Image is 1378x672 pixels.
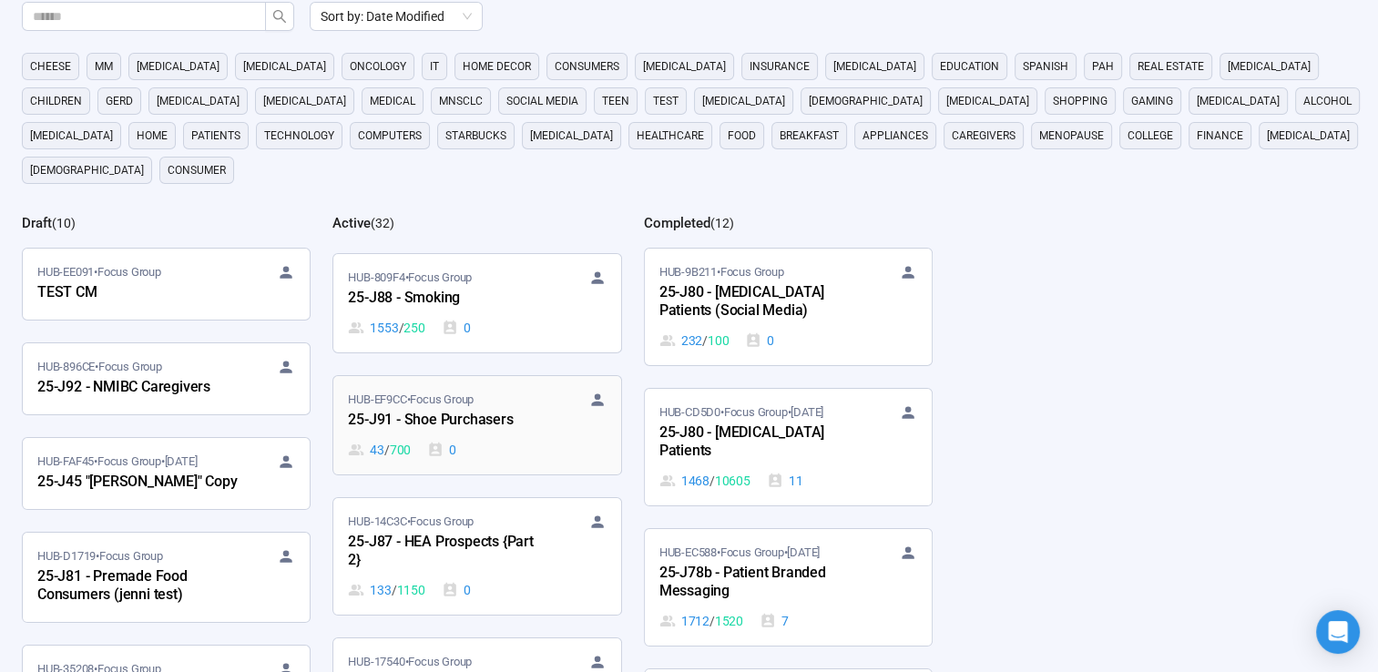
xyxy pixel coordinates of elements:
[442,318,471,338] div: 0
[659,263,784,281] span: HUB-9B211 • Focus Group
[23,533,310,622] a: HUB-D1719•Focus Group25-J81 - Premade Food Consumers (jenni test)
[370,92,415,110] span: medical
[427,440,456,460] div: 0
[37,281,238,305] div: TEST CM
[780,127,839,145] span: breakfast
[702,92,785,110] span: [MEDICAL_DATA]
[506,92,578,110] span: social media
[1138,57,1204,76] span: real estate
[37,453,197,471] span: HUB-FAF45 • Focus Group •
[952,127,1016,145] span: caregivers
[1131,92,1173,110] span: gaming
[715,611,743,631] span: 1520
[1039,127,1104,145] span: menopause
[333,498,620,615] a: HUB-14C3C•Focus Group25-J87 - HEA Prospects {Part 2}133 / 11500
[645,389,932,505] a: HUB-CD5D0•Focus Group•[DATE]25-J80 - [MEDICAL_DATA] Patients1468 / 1060511
[1053,92,1108,110] span: shopping
[530,127,613,145] span: [MEDICAL_DATA]
[555,57,619,76] span: consumers
[430,57,439,76] span: it
[30,92,82,110] span: children
[659,611,743,631] div: 1712
[1267,127,1350,145] span: [MEDICAL_DATA]
[787,545,820,559] time: [DATE]
[37,565,238,607] div: 25-J81 - Premade Food Consumers (jenni test)
[791,405,823,419] time: [DATE]
[659,562,860,604] div: 25-J78b - Patient Branded Messaging
[137,57,219,76] span: [MEDICAL_DATA]
[728,127,756,145] span: Food
[157,92,240,110] span: [MEDICAL_DATA]
[1197,92,1280,110] span: [MEDICAL_DATA]
[709,471,715,491] span: /
[1197,127,1243,145] span: finance
[348,409,548,433] div: 25-J91 - Shoe Purchasers
[37,358,162,376] span: HUB-896CE • Focus Group
[390,440,411,460] span: 700
[348,580,424,600] div: 133
[106,92,133,110] span: GERD
[264,127,334,145] span: technology
[745,331,774,351] div: 0
[265,2,294,31] button: search
[645,529,932,646] a: HUB-EC588•Focus Group•[DATE]25-J78b - Patient Branded Messaging1712 / 15207
[767,471,803,491] div: 11
[332,215,371,231] h2: Active
[863,127,928,145] span: appliances
[165,454,198,468] time: [DATE]
[833,57,916,76] span: [MEDICAL_DATA]
[709,611,715,631] span: /
[37,263,161,281] span: HUB-EE091 • Focus Group
[702,331,708,351] span: /
[442,580,471,600] div: 0
[710,216,734,230] span: ( 12 )
[371,216,394,230] span: ( 32 )
[1128,127,1173,145] span: college
[1023,57,1068,76] span: Spanish
[348,653,472,671] span: HUB-17540 • Focus Group
[333,254,620,352] a: HUB-809F4•Focus Group25-J88 - Smoking1553 / 2500
[348,531,548,573] div: 25-J87 - HEA Prospects {Part 2}
[659,331,730,351] div: 232
[168,161,226,179] span: consumer
[946,92,1029,110] span: [MEDICAL_DATA]
[445,127,506,145] span: starbucks
[350,57,406,76] span: oncology
[1303,92,1352,110] span: alcohol
[643,57,726,76] span: [MEDICAL_DATA]
[348,440,411,460] div: 43
[348,391,474,409] span: HUB-EF9CC • Focus Group
[23,249,310,320] a: HUB-EE091•Focus GroupTEST CM
[403,318,424,338] span: 250
[439,92,483,110] span: mnsclc
[602,92,629,110] span: Teen
[750,57,810,76] span: Insurance
[348,287,548,311] div: 25-J88 - Smoking
[659,281,860,323] div: 25-J80 - [MEDICAL_DATA] Patients (Social Media)
[1092,57,1114,76] span: PAH
[95,57,113,76] span: MM
[397,580,425,600] span: 1150
[399,318,404,338] span: /
[715,471,750,491] span: 10605
[263,92,346,110] span: [MEDICAL_DATA]
[321,3,472,30] span: Sort by: Date Modified
[659,471,750,491] div: 1468
[348,269,472,287] span: HUB-809F4 • Focus Group
[358,127,422,145] span: computers
[243,57,326,76] span: [MEDICAL_DATA]
[52,216,76,230] span: ( 10 )
[348,513,474,531] span: HUB-14C3C • Focus Group
[463,57,531,76] span: home decor
[30,57,71,76] span: cheese
[22,215,52,231] h2: Draft
[37,376,238,400] div: 25-J92 - NMIBC Caregivers
[760,611,789,631] div: 7
[645,249,932,365] a: HUB-9B211•Focus Group25-J80 - [MEDICAL_DATA] Patients (Social Media)232 / 1000
[940,57,999,76] span: education
[659,422,860,463] div: 25-J80 - [MEDICAL_DATA] Patients
[272,9,287,24] span: search
[23,438,310,509] a: HUB-FAF45•Focus Group•[DATE]25-J45 "[PERSON_NAME]" Copy
[384,440,390,460] span: /
[637,127,704,145] span: healthcare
